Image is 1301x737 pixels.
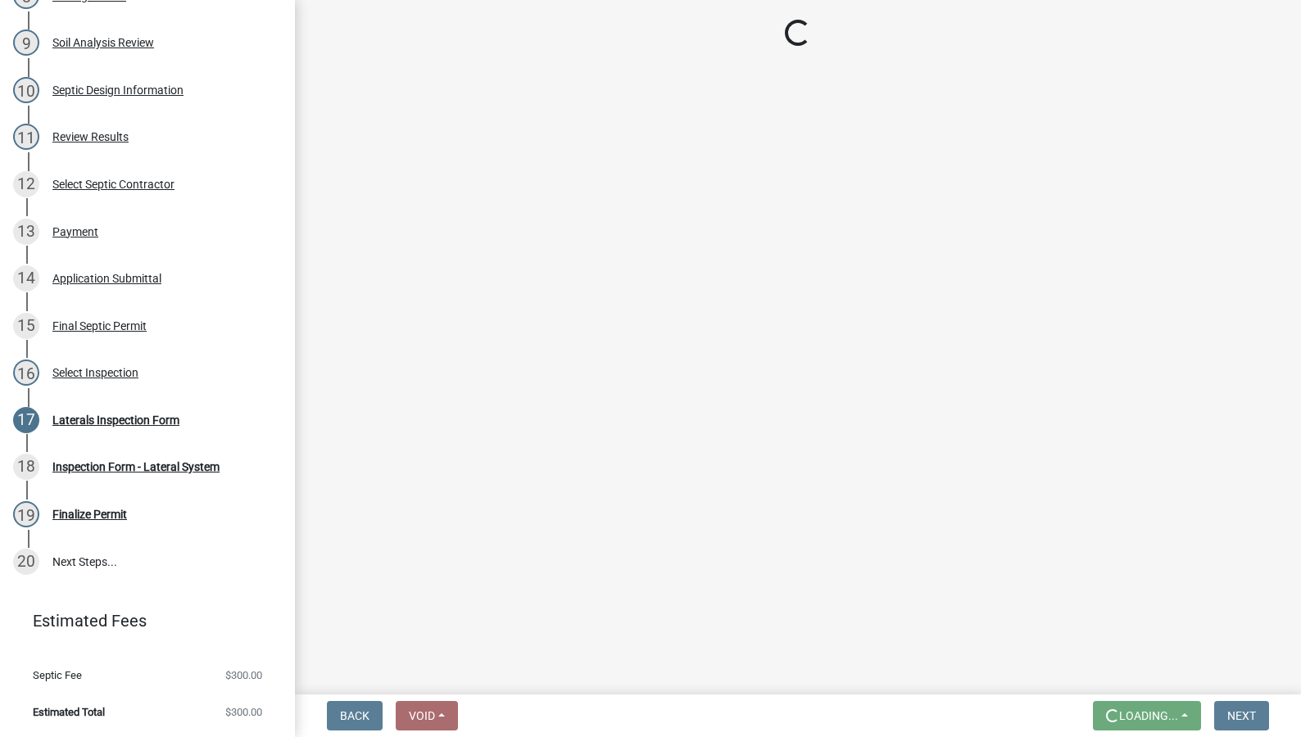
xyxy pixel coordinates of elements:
[52,84,184,96] div: Septic Design Information
[1119,709,1178,722] span: Loading...
[52,131,129,142] div: Review Results
[340,709,369,722] span: Back
[409,709,435,722] span: Void
[33,707,105,717] span: Estimated Total
[33,670,82,680] span: Septic Fee
[13,407,39,433] div: 17
[225,670,262,680] span: $300.00
[1227,709,1256,722] span: Next
[52,367,138,378] div: Select Inspection
[327,701,383,730] button: Back
[52,320,147,332] div: Final Septic Permit
[52,461,220,472] div: Inspection Form - Lateral System
[1214,701,1269,730] button: Next
[13,219,39,245] div: 13
[13,501,39,527] div: 19
[52,273,161,284] div: Application Submittal
[13,29,39,56] div: 9
[52,226,98,237] div: Payment
[52,179,175,190] div: Select Septic Contractor
[13,124,39,150] div: 11
[13,454,39,480] div: 18
[13,604,269,637] a: Estimated Fees
[52,37,154,48] div: Soil Analysis Review
[52,509,127,520] div: Finalize Permit
[13,265,39,292] div: 14
[13,171,39,197] div: 12
[1093,701,1201,730] button: Loading...
[225,707,262,717] span: $300.00
[13,313,39,339] div: 15
[52,414,179,426] div: Laterals Inspection Form
[13,549,39,575] div: 20
[13,77,39,103] div: 10
[13,359,39,386] div: 16
[396,701,458,730] button: Void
